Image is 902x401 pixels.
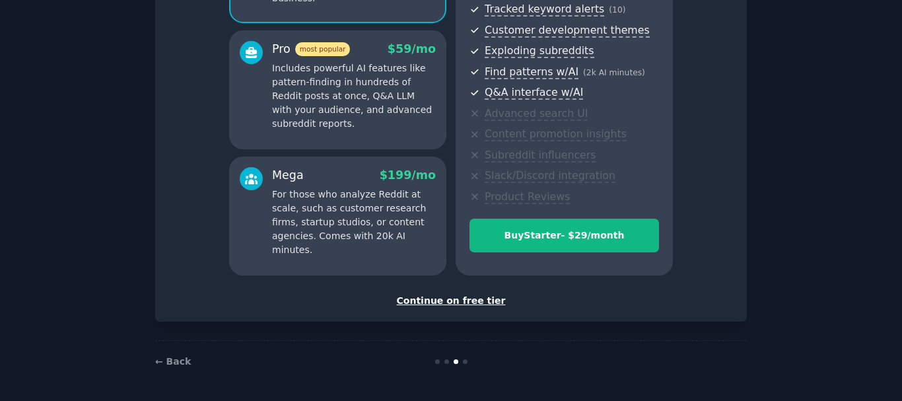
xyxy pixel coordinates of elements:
[169,294,733,308] div: Continue on free tier
[469,219,659,252] button: BuyStarter- $29/month
[583,68,645,77] span: ( 2k AI minutes )
[272,61,436,131] p: Includes powerful AI features like pattern-finding in hundreds of Reddit posts at once, Q&A LLM w...
[485,149,596,163] span: Subreddit influencers
[485,3,604,17] span: Tracked keyword alerts
[380,168,436,182] span: $ 199 /mo
[485,24,650,38] span: Customer development themes
[272,41,350,57] div: Pro
[485,128,627,141] span: Content promotion insights
[272,167,304,184] div: Mega
[155,356,191,367] a: ← Back
[485,86,583,100] span: Q&A interface w/AI
[485,65,578,79] span: Find patterns w/AI
[485,107,588,121] span: Advanced search UI
[485,169,615,183] span: Slack/Discord integration
[609,5,625,15] span: ( 10 )
[388,42,436,55] span: $ 59 /mo
[470,229,658,242] div: Buy Starter - $ 29 /month
[272,188,436,257] p: For those who analyze Reddit at scale, such as customer research firms, startup studios, or conte...
[295,42,351,56] span: most popular
[485,190,570,204] span: Product Reviews
[485,44,594,58] span: Exploding subreddits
